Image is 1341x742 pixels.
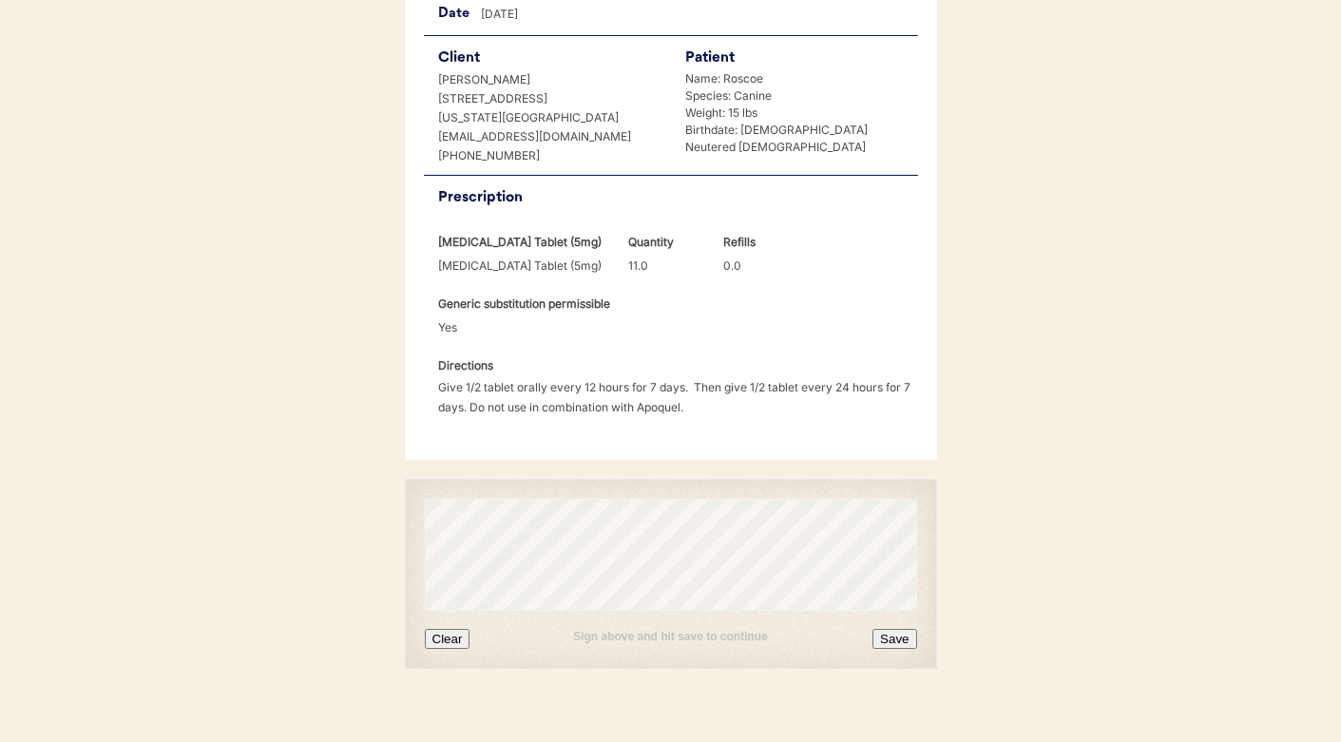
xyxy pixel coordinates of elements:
button: Save [872,629,916,649]
div: [DATE] [481,6,918,23]
div: Refills [723,232,804,252]
div: [MEDICAL_DATA] Tablet (5mg) [438,256,614,276]
div: Generic substitution permissible [438,294,610,314]
div: Sign above and hit save to continue [425,631,917,642]
div: 0.0 [723,256,804,276]
div: Quantity [628,232,709,252]
button: Clear [425,629,470,649]
div: Yes [438,317,519,337]
div: Patient [685,46,909,70]
div: Give 1/2 tablet orally every 12 hours for 7 days. Then give 1/2 tablet every 24 hours for 7 days.... [438,377,918,417]
div: Client [438,46,661,70]
div: Directions [438,355,519,375]
div: Date [438,4,471,24]
div: [STREET_ADDRESS] [438,90,661,107]
div: Name: Roscoe Species: Canine Weight: 15 lbs Birthdate: [DEMOGRAPHIC_DATA] Neutered [DEMOGRAPHIC_D... [685,70,909,156]
div: [PERSON_NAME] [438,71,661,88]
div: [PHONE_NUMBER] [438,147,661,164]
div: [EMAIL_ADDRESS][DOMAIN_NAME] [438,128,661,145]
div: 11.0 [628,256,709,276]
div: [US_STATE][GEOGRAPHIC_DATA] [438,109,661,126]
div: Prescription [438,185,918,210]
strong: [MEDICAL_DATA] Tablet (5mg) [438,235,602,249]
